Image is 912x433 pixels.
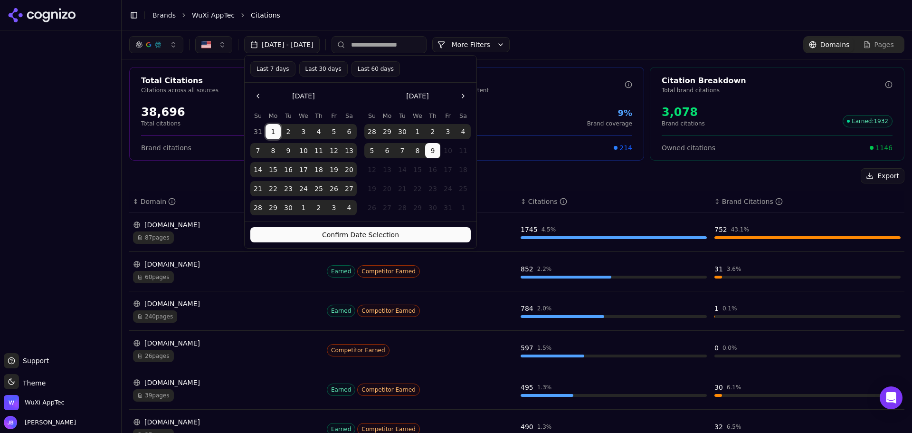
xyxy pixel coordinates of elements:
[528,197,567,206] div: Citations
[410,124,425,139] button: Wednesday, October 1st, 2025, selected
[401,87,625,94] p: Unique domains citing content
[266,124,281,139] button: Monday, September 1st, 2025, selected
[380,143,395,158] button: Monday, October 6th, 2025, selected
[4,395,65,410] button: Open organization switcher
[880,386,902,409] div: Open Intercom Messenger
[521,264,533,274] div: 852
[326,181,342,196] button: Friday, September 26th, 2025, selected
[714,422,723,432] div: 32
[662,143,715,153] span: Owned citations
[727,423,741,431] div: 6.5 %
[266,162,281,177] button: Monday, September 15th, 2025, selected
[141,87,364,94] p: Citations across all sources
[521,422,533,432] div: 490
[722,344,737,352] div: 0.0 %
[537,384,552,391] div: 1.3 %
[133,338,319,348] div: [DOMAIN_NAME]
[133,299,319,308] div: [DOMAIN_NAME]
[395,111,410,120] th: Tuesday
[250,200,266,215] button: Sunday, September 28th, 2025, selected
[711,191,904,212] th: brandCitationCount
[714,197,901,206] div: ↕Brand Citations
[662,75,885,87] div: Citation Breakdown
[141,197,176,206] div: Domain
[722,197,783,206] div: Brand Citations
[456,88,471,104] button: Go to the Next Month
[133,310,177,323] span: 240 pages
[19,356,49,366] span: Support
[722,305,737,312] div: 0.1 %
[266,200,281,215] button: Monday, September 29th, 2025, selected
[364,111,471,215] table: October 2025
[311,124,326,139] button: Thursday, September 4th, 2025, selected
[296,143,311,158] button: Wednesday, September 10th, 2025, selected
[432,37,510,52] button: More Filters
[327,305,355,317] span: Earned
[425,143,440,158] button: Today, Thursday, October 9th, 2025, selected
[281,181,296,196] button: Tuesday, September 23rd, 2025, selected
[141,75,364,87] div: Total Citations
[342,143,357,158] button: Saturday, September 13th, 2025, selected
[141,105,185,120] div: 38,696
[250,162,266,177] button: Sunday, September 14th, 2025, selected
[250,181,266,196] button: Sunday, September 21st, 2025, selected
[714,264,723,274] div: 31
[342,124,357,139] button: Saturday, September 6th, 2025, selected
[296,200,311,215] button: Wednesday, October 1st, 2025, selected
[364,143,380,158] button: Sunday, October 5th, 2025, selected
[250,143,266,158] button: Sunday, September 7th, 2025, selected
[521,304,533,313] div: 784
[456,124,471,139] button: Saturday, October 4th, 2025, selected
[250,111,266,120] th: Sunday
[727,384,741,391] div: 6.1 %
[281,124,296,139] button: Tuesday, September 2nd, 2025, selected
[843,115,893,127] span: Earned : 1932
[342,111,357,120] th: Saturday
[380,124,395,139] button: Monday, September 29th, 2025, selected
[587,120,632,127] p: Brand coverage
[357,384,420,396] span: Competitor Earned
[714,225,727,234] div: 752
[296,181,311,196] button: Wednesday, September 24th, 2025, selected
[521,343,533,353] div: 597
[192,10,235,20] a: WuXi AppTec
[395,124,410,139] button: Tuesday, September 30th, 2025, selected
[820,40,850,49] span: Domains
[521,197,707,206] div: ↕Citations
[342,162,357,177] button: Saturday, September 20th, 2025, selected
[874,40,894,49] span: Pages
[141,143,191,153] span: Brand citations
[4,395,19,410] img: WuXi AppTec
[364,111,380,120] th: Sunday
[152,10,885,20] nav: breadcrumb
[425,111,440,120] th: Thursday
[296,111,311,120] th: Wednesday
[662,87,885,94] p: Total brand citations
[619,143,632,153] span: 214
[326,162,342,177] button: Friday, September 19th, 2025, selected
[440,124,456,139] button: Friday, October 3rd, 2025, selected
[296,162,311,177] button: Wednesday, September 17th, 2025, selected
[19,379,46,387] span: Theme
[521,383,533,392] div: 495
[327,265,355,278] span: Earned
[25,398,65,407] span: WuXi AppTec
[311,111,326,120] th: Thursday
[250,227,471,242] button: Confirm Date Selection
[266,181,281,196] button: Monday, September 22nd, 2025, selected
[731,226,749,233] div: 43.1 %
[342,181,357,196] button: Saturday, September 27th, 2025, selected
[521,225,538,234] div: 1745
[311,143,326,158] button: Thursday, September 11th, 2025, selected
[587,106,632,120] div: 9%
[537,265,552,273] div: 2.2 %
[714,304,719,313] div: 1
[440,111,456,120] th: Friday
[537,423,552,431] div: 1.3 %
[875,143,893,153] span: 1146
[141,120,185,127] p: Total citations
[266,143,281,158] button: Monday, September 8th, 2025, selected
[251,10,280,20] span: Citations
[342,200,357,215] button: Saturday, October 4th, 2025, selected
[410,143,425,158] button: Wednesday, October 8th, 2025, selected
